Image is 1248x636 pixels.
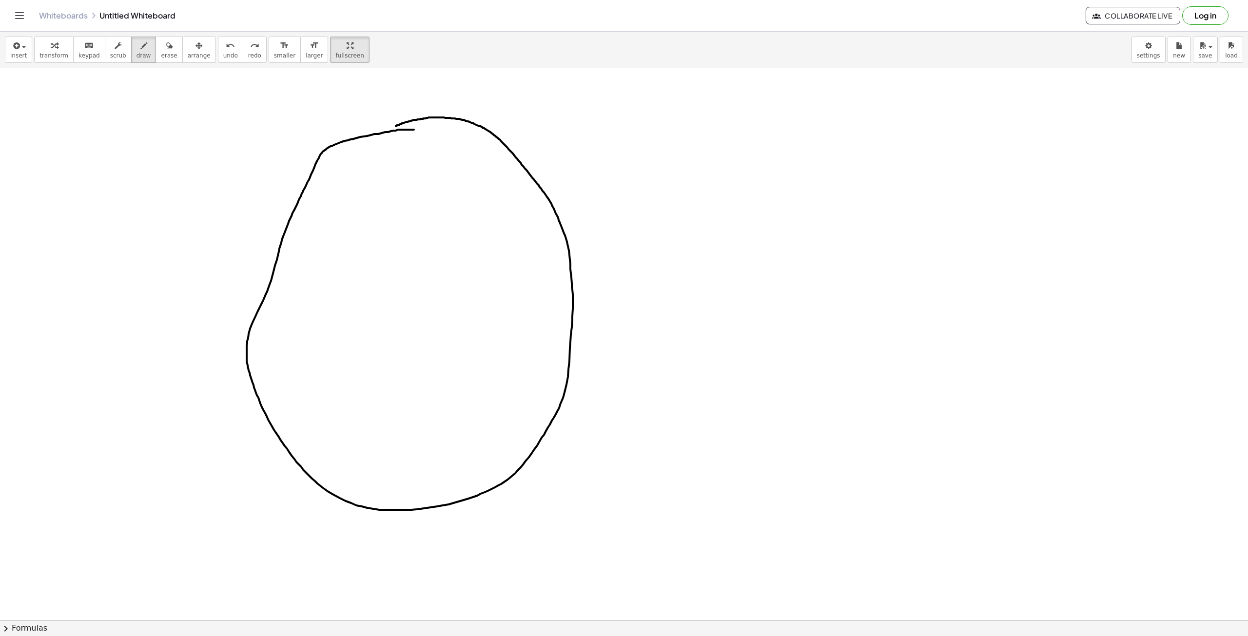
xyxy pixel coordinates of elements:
button: keyboardkeypad [73,37,105,63]
button: Collaborate Live [1086,7,1180,24]
button: settings [1131,37,1166,63]
button: load [1220,37,1243,63]
button: erase [156,37,182,63]
span: keypad [78,52,100,59]
button: draw [131,37,156,63]
button: undoundo [218,37,243,63]
span: erase [161,52,177,59]
button: fullscreen [330,37,369,63]
button: Toggle navigation [12,8,27,23]
span: smaller [274,52,295,59]
span: redo [248,52,261,59]
span: scrub [110,52,126,59]
span: transform [39,52,68,59]
span: undo [223,52,238,59]
button: Log in [1182,6,1228,25]
button: redoredo [243,37,267,63]
button: new [1168,37,1191,63]
span: save [1198,52,1212,59]
button: save [1193,37,1218,63]
span: Collaborate Live [1094,11,1172,20]
span: load [1225,52,1238,59]
i: format_size [280,40,289,52]
span: arrange [188,52,211,59]
span: settings [1137,52,1160,59]
span: new [1173,52,1185,59]
i: format_size [310,40,319,52]
i: redo [250,40,259,52]
span: larger [306,52,323,59]
button: arrange [182,37,216,63]
i: keyboard [84,40,94,52]
i: undo [226,40,235,52]
span: insert [10,52,27,59]
a: Whiteboards [39,11,88,20]
span: fullscreen [335,52,364,59]
button: scrub [105,37,132,63]
button: transform [34,37,74,63]
span: draw [136,52,151,59]
button: format_sizelarger [300,37,328,63]
button: insert [5,37,32,63]
button: format_sizesmaller [269,37,301,63]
